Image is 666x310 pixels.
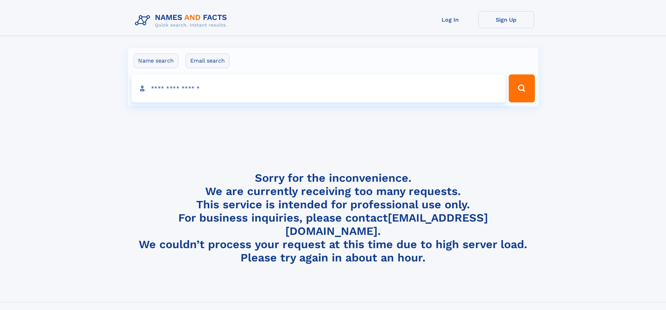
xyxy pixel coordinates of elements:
[478,11,534,28] a: Sign Up
[134,53,178,68] label: Name search
[285,211,488,238] a: [EMAIL_ADDRESS][DOMAIN_NAME]
[132,171,534,265] h4: Sorry for the inconvenience. We are currently receiving too many requests. This service is intend...
[186,53,229,68] label: Email search
[132,11,233,30] img: Logo Names and Facts
[131,74,506,102] input: search input
[422,11,478,28] a: Log In
[509,74,535,102] button: Search Button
